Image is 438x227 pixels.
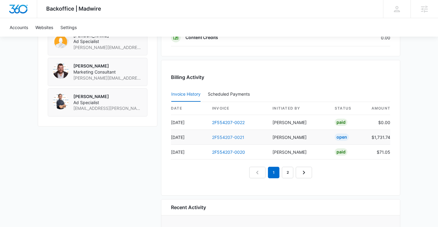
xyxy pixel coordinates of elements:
[73,44,142,51] span: [PERSON_NAME][EMAIL_ADDRESS][DOMAIN_NAME]
[268,115,330,130] td: [PERSON_NAME]
[57,18,80,37] a: Settings
[249,167,312,178] nav: Pagination
[73,38,142,44] span: Ad Specialist
[171,74,390,81] h3: Billing Activity
[268,102,330,115] th: Initiated By
[46,5,101,12] span: Backoffice | Madwire
[207,102,268,115] th: invoice
[335,133,349,141] div: Open
[171,87,201,102] button: Invoice History
[185,35,218,41] p: Content Credits
[268,167,279,178] em: 1
[212,150,245,155] a: 2F554207-0020
[366,115,390,130] td: $0.00
[171,102,207,115] th: date
[282,167,293,178] a: Page 2
[171,130,207,145] td: [DATE]
[326,29,390,46] td: 0.00
[32,18,57,37] a: Websites
[73,94,142,100] p: [PERSON_NAME]
[212,135,244,140] a: 2F554207-0021
[212,120,245,125] a: 2F554207-0022
[73,63,142,69] p: [PERSON_NAME]
[330,102,366,115] th: status
[171,204,206,211] h6: Recent Activity
[53,33,69,48] img: kyl Davis
[53,94,69,109] img: Chase Hawkinson
[296,167,312,178] a: Next Page
[171,115,207,130] td: [DATE]
[335,119,347,126] div: Paid
[6,18,32,37] a: Accounts
[73,105,142,111] span: [EMAIL_ADDRESS][PERSON_NAME][DOMAIN_NAME]
[73,100,142,106] span: Ad Specialist
[268,145,330,160] td: [PERSON_NAME]
[73,69,142,75] span: Marketing Consultant
[171,145,207,160] td: [DATE]
[335,148,347,156] div: Paid
[53,63,69,79] img: Dave Holzapfel
[366,145,390,160] td: $71.05
[208,92,252,96] div: Scheduled Payments
[366,130,390,145] td: $1,731.74
[366,102,390,115] th: amount
[73,75,142,81] span: [PERSON_NAME][EMAIL_ADDRESS][PERSON_NAME][DOMAIN_NAME]
[268,130,330,145] td: [PERSON_NAME]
